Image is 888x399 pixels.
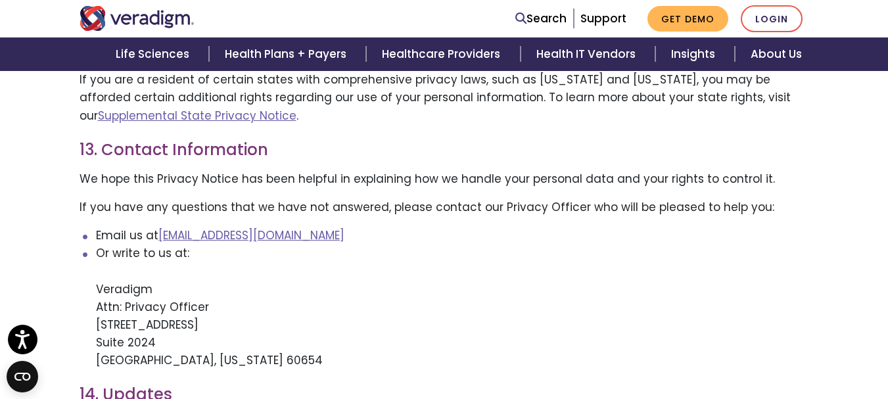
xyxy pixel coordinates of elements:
a: Supplemental State Privacy Notice [98,108,296,124]
a: Login [741,5,803,32]
a: Get Demo [647,6,728,32]
p: If you are a resident of certain states with comprehensive privacy laws, such as [US_STATE] and [... [80,71,809,125]
a: Life Sciences [100,37,209,71]
a: Healthcare Providers [366,37,520,71]
img: Veradigm logo [80,6,195,31]
li: Email us at [96,227,809,245]
a: Support [580,11,626,26]
p: We hope this Privacy Notice has been helpful in explaining how we handle your personal data and y... [80,170,809,188]
a: Health IT Vendors [521,37,655,71]
p: If you have any questions that we have not answered, please contact our Privacy Officer who will ... [80,199,809,216]
li: Or write to us at: Veradigm Attn: Privacy Officer [STREET_ADDRESS] Suite 2024 [GEOGRAPHIC_DATA], ... [96,245,809,369]
a: Search [515,10,567,28]
a: About Us [735,37,818,71]
button: Open CMP widget [7,361,38,392]
a: Insights [655,37,735,71]
a: Health Plans + Payers [209,37,366,71]
a: [EMAIL_ADDRESS][DOMAIN_NAME] [158,227,344,243]
h3: 13. Contact Information [80,141,809,160]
